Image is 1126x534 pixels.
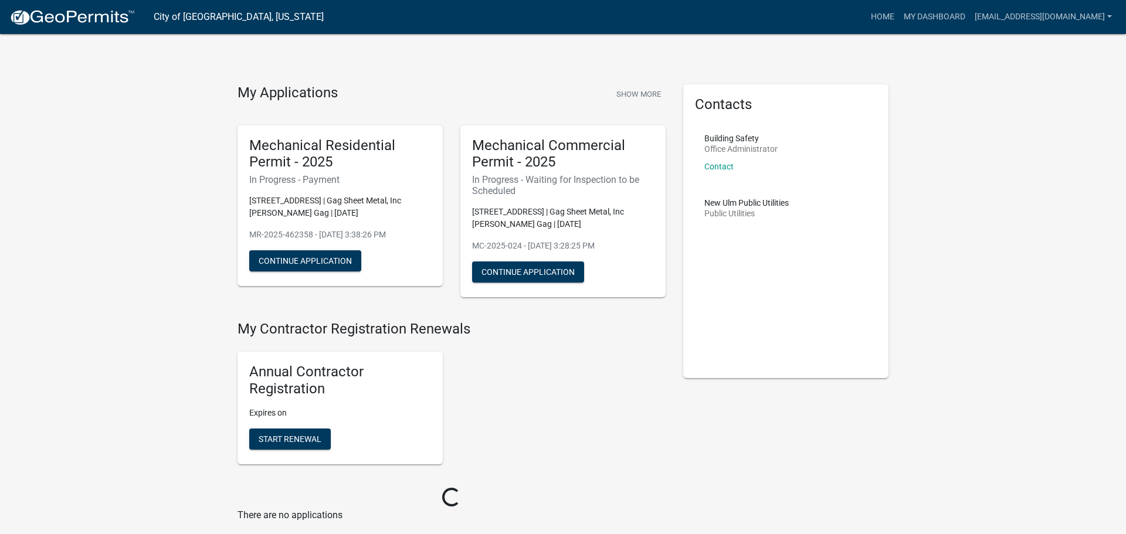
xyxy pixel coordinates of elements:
[472,174,654,196] h6: In Progress - Waiting for Inspection to be Scheduled
[249,137,431,171] h5: Mechanical Residential Permit - 2025
[238,321,666,473] wm-registration-list-section: My Contractor Registration Renewals
[154,7,324,27] a: City of [GEOGRAPHIC_DATA], [US_STATE]
[866,6,899,28] a: Home
[472,206,654,230] p: [STREET_ADDRESS] | Gag Sheet Metal, Inc [PERSON_NAME] Gag | [DATE]
[472,261,584,283] button: Continue Application
[249,407,431,419] p: Expires on
[704,134,778,142] p: Building Safety
[249,428,331,450] button: Start Renewal
[249,229,431,241] p: MR-2025-462358 - [DATE] 3:38:26 PM
[704,209,789,217] p: Public Utilities
[249,363,431,397] h5: Annual Contractor Registration
[704,199,789,207] p: New Ulm Public Utilities
[249,195,431,219] p: [STREET_ADDRESS] | Gag Sheet Metal, Inc [PERSON_NAME] Gag | [DATE]
[704,162,734,171] a: Contact
[259,434,321,443] span: Start Renewal
[472,137,654,171] h5: Mechanical Commercial Permit - 2025
[695,96,877,113] h5: Contacts
[899,6,970,28] a: My Dashboard
[238,321,666,338] h4: My Contractor Registration Renewals
[970,6,1117,28] a: [EMAIL_ADDRESS][DOMAIN_NAME]
[704,145,778,153] p: Office Administrator
[472,240,654,252] p: MC-2025-024 - [DATE] 3:28:25 PM
[612,84,666,104] button: Show More
[238,508,666,522] p: There are no applications
[249,174,431,185] h6: In Progress - Payment
[238,84,338,102] h4: My Applications
[249,250,361,271] button: Continue Application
